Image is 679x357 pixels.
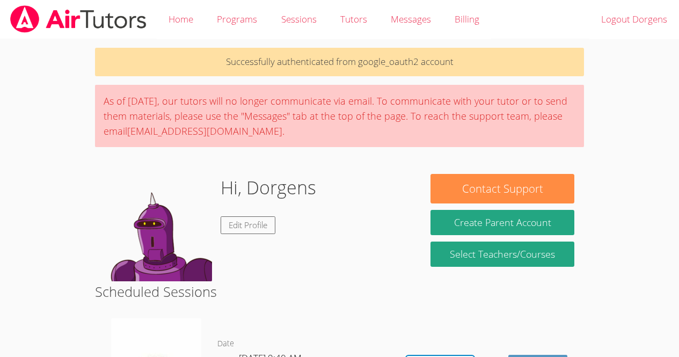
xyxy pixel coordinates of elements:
dt: Date [217,337,234,351]
button: Contact Support [430,174,574,203]
span: Messages [391,13,431,25]
h2: Scheduled Sessions [95,281,584,302]
h1: Hi, Dorgens [221,174,316,201]
p: Successfully authenticated from google_oauth2 account [95,48,584,76]
img: default.png [105,174,212,281]
button: Create Parent Account [430,210,574,235]
a: Select Teachers/Courses [430,242,574,267]
img: airtutors_banner-c4298cdbf04f3fff15de1276eac7730deb9818008684d7c2e4769d2f7ddbe033.png [9,5,148,33]
a: Edit Profile [221,216,275,234]
div: As of [DATE], our tutors will no longer communicate via email. To communicate with your tutor or ... [95,85,584,147]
